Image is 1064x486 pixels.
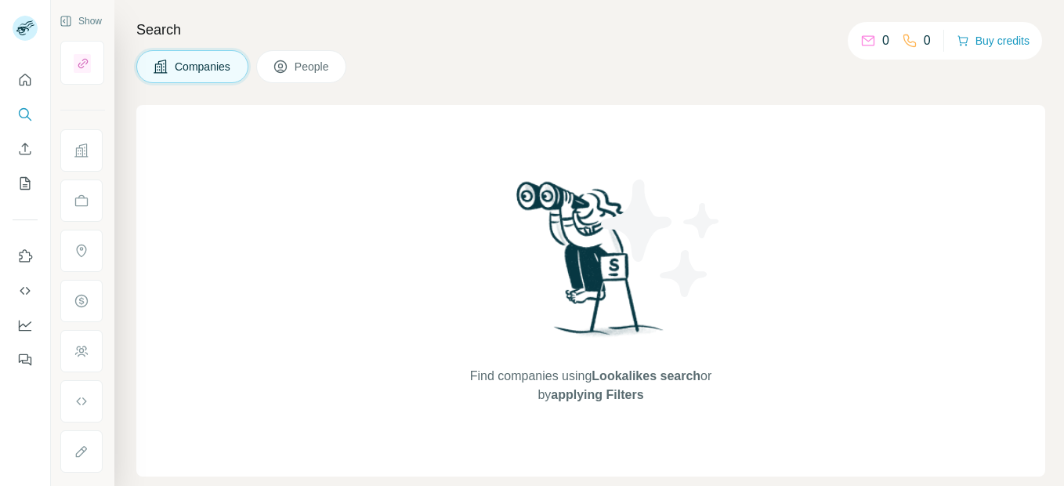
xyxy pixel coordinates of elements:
h4: Search [136,19,1045,41]
p: 0 [882,31,889,50]
button: Buy credits [957,30,1030,52]
p: 0 [924,31,931,50]
span: Companies [175,59,232,74]
button: Use Surfe on LinkedIn [13,242,38,270]
button: My lists [13,169,38,198]
img: Surfe Illustration - Stars [591,168,732,309]
button: Show [49,9,113,33]
span: applying Filters [551,388,643,401]
button: Enrich CSV [13,135,38,163]
span: People [295,59,331,74]
button: Quick start [13,66,38,94]
span: Find companies using or by [465,367,716,404]
img: Surfe Illustration - Woman searching with binoculars [509,177,672,352]
button: Feedback [13,346,38,374]
span: Lookalikes search [592,369,700,383]
button: Use Surfe API [13,277,38,305]
button: Search [13,100,38,129]
button: Dashboard [13,311,38,339]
